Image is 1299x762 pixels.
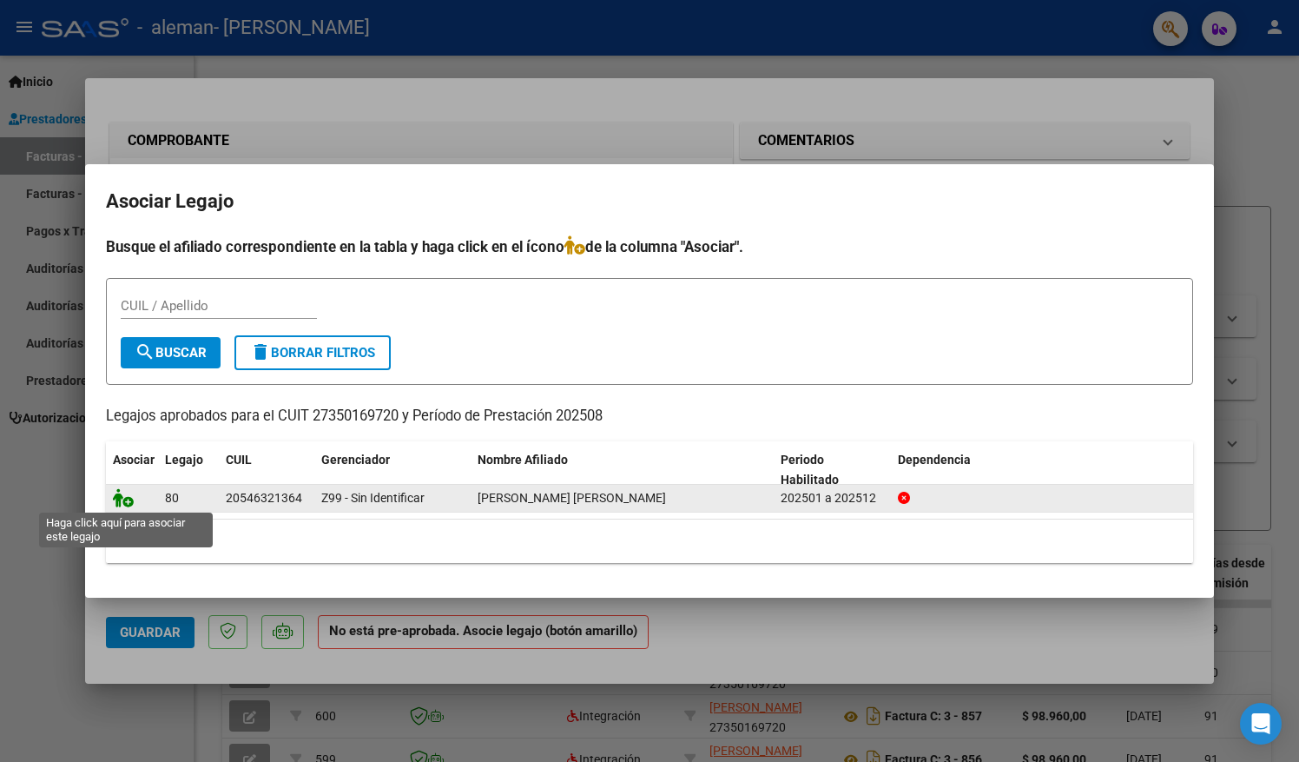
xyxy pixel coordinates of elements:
datatable-header-cell: Legajo [158,441,219,499]
span: Z99 - Sin Identificar [321,491,425,505]
button: Buscar [121,337,221,368]
p: Legajos aprobados para el CUIT 27350169720 y Período de Prestación 202508 [106,406,1193,427]
datatable-header-cell: Gerenciador [314,441,471,499]
span: Dependencia [898,453,971,467]
datatable-header-cell: CUIL [219,441,314,499]
span: Nombre Afiliado [478,453,568,467]
span: Gerenciador [321,453,390,467]
span: CUIL [226,453,252,467]
span: Buscar [135,345,207,361]
span: Asociar [113,453,155,467]
button: Borrar Filtros [234,335,391,370]
div: 20546321364 [226,488,302,508]
div: Open Intercom Messenger [1240,703,1282,745]
span: Periodo Habilitado [781,453,839,487]
div: 1 registros [106,520,1193,563]
datatable-header-cell: Dependencia [891,441,1194,499]
mat-icon: delete [250,341,271,362]
datatable-header-cell: Periodo Habilitado [774,441,891,499]
datatable-header-cell: Asociar [106,441,158,499]
span: 80 [165,491,179,505]
mat-icon: search [135,341,155,362]
datatable-header-cell: Nombre Afiliado [471,441,774,499]
h2: Asociar Legajo [106,185,1193,218]
span: Legajo [165,453,203,467]
h4: Busque el afiliado correspondiente en la tabla y haga click en el ícono de la columna "Asociar". [106,235,1193,258]
span: VARELA FRANCISCO AGUSTIN [478,491,666,505]
span: Borrar Filtros [250,345,375,361]
div: 202501 a 202512 [781,488,884,508]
